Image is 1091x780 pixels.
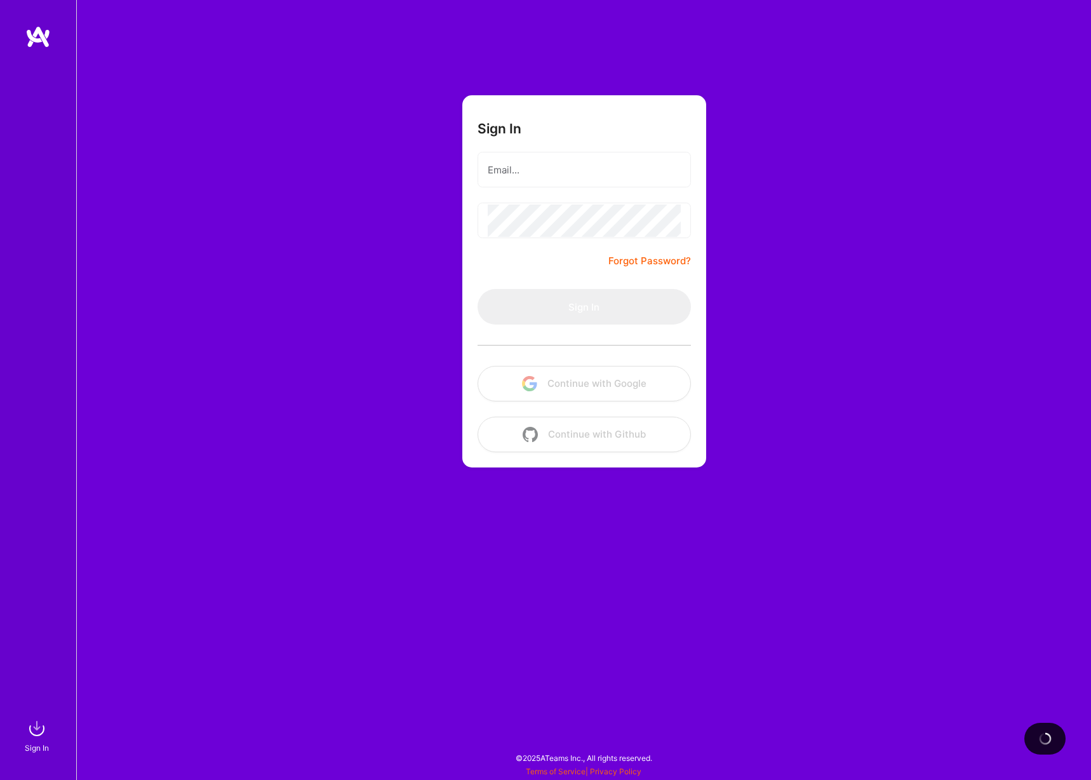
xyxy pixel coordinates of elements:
div: Sign In [25,741,49,755]
input: Email... [488,154,681,186]
img: icon [522,376,537,391]
img: sign in [24,716,50,741]
button: Continue with Github [478,417,691,452]
a: sign inSign In [27,716,50,755]
a: Forgot Password? [608,253,691,269]
a: Terms of Service [526,767,586,776]
img: logo [25,25,51,48]
h3: Sign In [478,121,521,137]
a: Privacy Policy [590,767,641,776]
img: loading [1036,730,1053,747]
button: Sign In [478,289,691,325]
span: | [526,767,641,776]
div: © 2025 ATeams Inc., All rights reserved. [76,742,1091,774]
button: Continue with Google [478,366,691,401]
img: icon [523,427,538,442]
